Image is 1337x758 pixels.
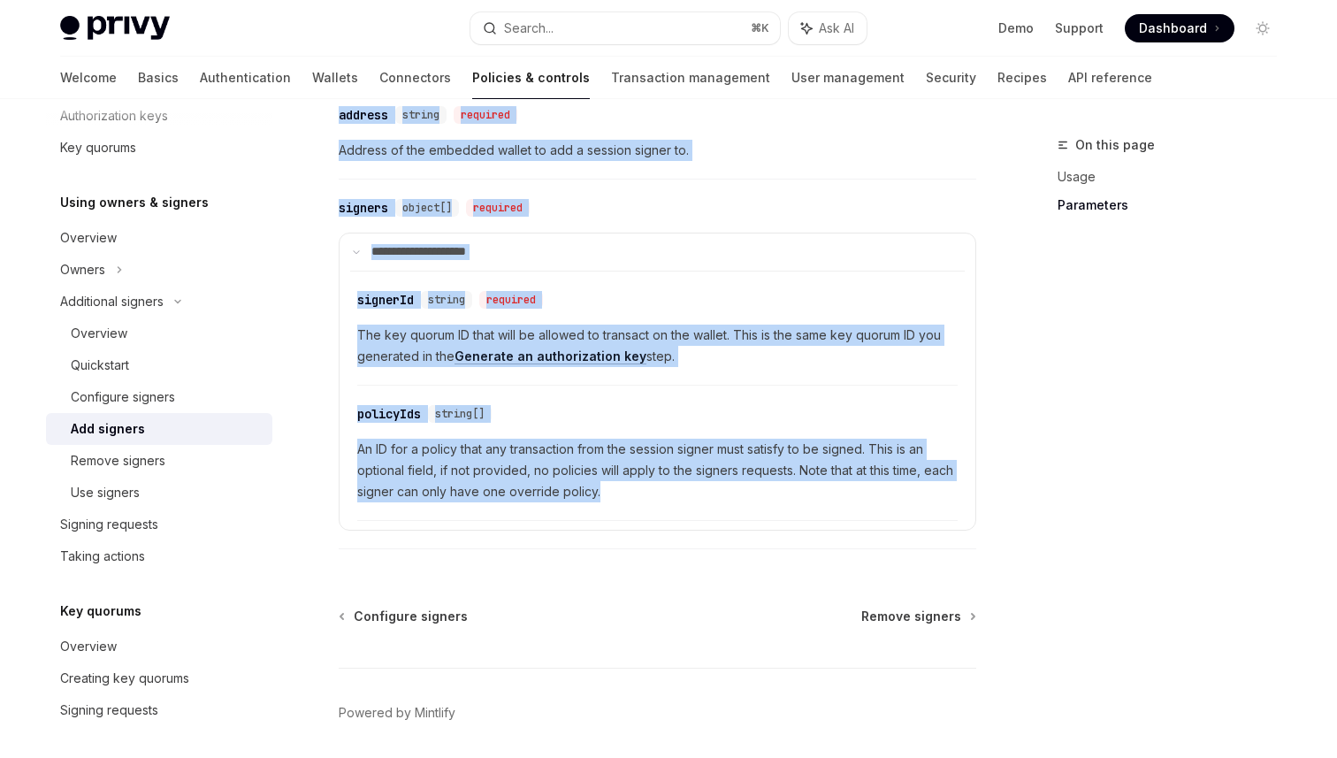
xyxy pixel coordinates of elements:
[46,318,272,349] a: Overview
[789,12,867,44] button: Ask AI
[926,57,976,99] a: Security
[340,608,468,625] a: Configure signers
[312,57,358,99] a: Wallets
[357,291,414,309] div: signerId
[71,387,175,408] div: Configure signers
[46,662,272,694] a: Creating key quorums
[71,418,145,440] div: Add signers
[611,57,770,99] a: Transaction management
[46,477,272,509] a: Use signers
[71,323,127,344] div: Overview
[1058,191,1291,219] a: Parameters
[46,445,272,477] a: Remove signers
[472,57,590,99] a: Policies & controls
[470,12,780,44] button: Search...⌘K
[60,636,117,657] div: Overview
[60,16,170,41] img: light logo
[60,601,141,622] h5: Key quorums
[60,227,117,249] div: Overview
[1249,14,1277,42] button: Toggle dark mode
[60,700,158,721] div: Signing requests
[402,108,439,122] span: string
[339,199,388,217] div: signers
[46,540,272,572] a: Taking actions
[60,259,105,280] div: Owners
[466,199,530,217] div: required
[60,137,136,158] div: Key quorums
[357,439,958,502] span: An ID for a policy that any transaction from the session signer must satisfy to be signed. This i...
[46,631,272,662] a: Overview
[46,349,272,381] a: Quickstart
[46,694,272,726] a: Signing requests
[379,57,451,99] a: Connectors
[1055,19,1104,37] a: Support
[46,132,272,164] a: Key quorums
[504,18,554,39] div: Search...
[428,293,465,307] span: string
[46,413,272,445] a: Add signers
[751,21,769,35] span: ⌘ K
[1058,163,1291,191] a: Usage
[1075,134,1155,156] span: On this page
[60,668,189,689] div: Creating key quorums
[998,19,1034,37] a: Demo
[479,291,543,309] div: required
[791,57,905,99] a: User management
[455,348,646,364] a: Generate an authorization key
[997,57,1047,99] a: Recipes
[1139,19,1207,37] span: Dashboard
[60,291,164,312] div: Additional signers
[861,608,974,625] a: Remove signers
[435,407,485,421] span: string[]
[60,192,209,213] h5: Using owners & signers
[339,140,976,161] span: Address of the embedded wallet to add a session signer to.
[60,57,117,99] a: Welcome
[339,704,455,722] a: Powered by Mintlify
[60,514,158,535] div: Signing requests
[861,608,961,625] span: Remove signers
[71,450,165,471] div: Remove signers
[71,482,140,503] div: Use signers
[339,106,388,124] div: address
[1125,14,1234,42] a: Dashboard
[46,509,272,540] a: Signing requests
[357,405,421,423] div: policyIds
[46,381,272,413] a: Configure signers
[1068,57,1152,99] a: API reference
[200,57,291,99] a: Authentication
[357,325,958,367] span: The key quorum ID that will be allowed to transact on the wallet. This is the same key quorum ID ...
[819,19,854,37] span: Ask AI
[454,106,517,124] div: required
[138,57,179,99] a: Basics
[354,608,468,625] span: Configure signers
[71,355,129,376] div: Quickstart
[46,222,272,254] a: Overview
[60,546,145,567] div: Taking actions
[402,201,452,215] span: object[]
